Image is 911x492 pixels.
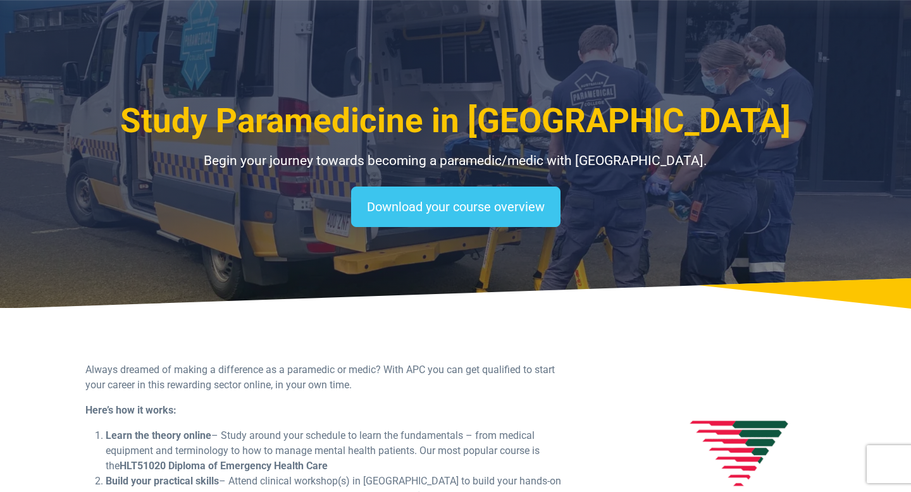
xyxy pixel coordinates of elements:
[85,151,826,171] p: Begin your journey towards becoming a paramedic/medic with [GEOGRAPHIC_DATA].
[85,404,177,416] b: Here’s how it works:
[351,187,561,227] a: Download your course overview
[106,429,211,441] b: Learn the theory online
[106,475,219,487] b: Build your practical skills
[85,362,574,393] p: Always dreamed of making a difference as a paramedic or medic? With APC you can get qualified to ...
[120,101,791,140] span: Study Paramedicine in [GEOGRAPHIC_DATA]
[106,428,574,474] li: – Study around your schedule to learn the fundamentals – from medical equipment and terminology t...
[120,460,328,472] strong: HLT51020 Diploma of Emergency Health Care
